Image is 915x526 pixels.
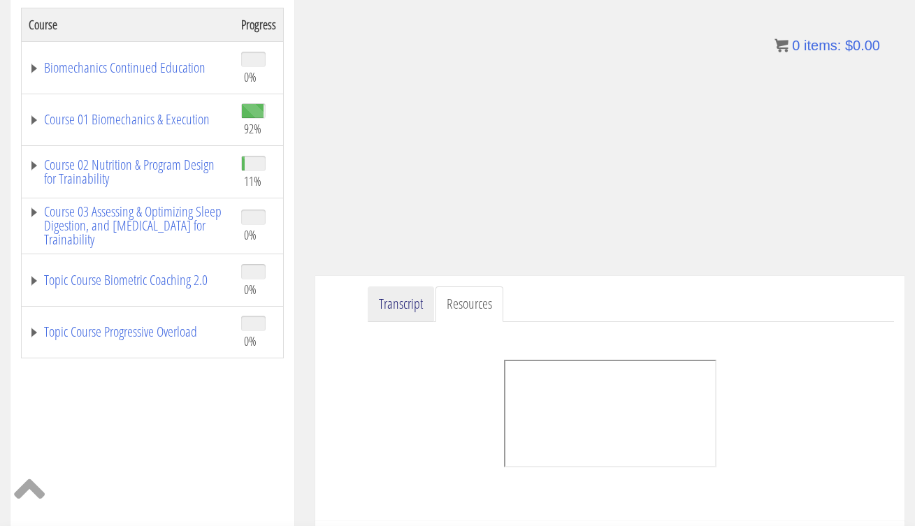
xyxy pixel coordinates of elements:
span: 0% [244,227,257,242]
span: 0% [244,333,257,349]
span: 92% [244,121,261,136]
span: 11% [244,173,261,189]
span: 0% [244,282,257,297]
span: 0 [792,38,800,53]
a: Course 03 Assessing & Optimizing Sleep Digestion, and [MEDICAL_DATA] for Trainability [29,205,227,247]
bdi: 0.00 [845,38,880,53]
th: Course [22,8,235,41]
a: Course 02 Nutrition & Program Design for Trainability [29,158,227,186]
a: Transcript [368,286,434,322]
span: $ [845,38,853,53]
a: Course 01 Biomechanics & Execution [29,112,227,126]
a: 0 items: $0.00 [774,38,880,53]
a: Biomechanics Continued Education [29,61,227,75]
span: 0% [244,69,257,85]
a: Topic Course Progressive Overload [29,325,227,339]
a: Resources [435,286,503,322]
a: Topic Course Biometric Coaching 2.0 [29,273,227,287]
th: Progress [234,8,284,41]
span: items: [804,38,841,53]
img: icon11.png [774,38,788,52]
